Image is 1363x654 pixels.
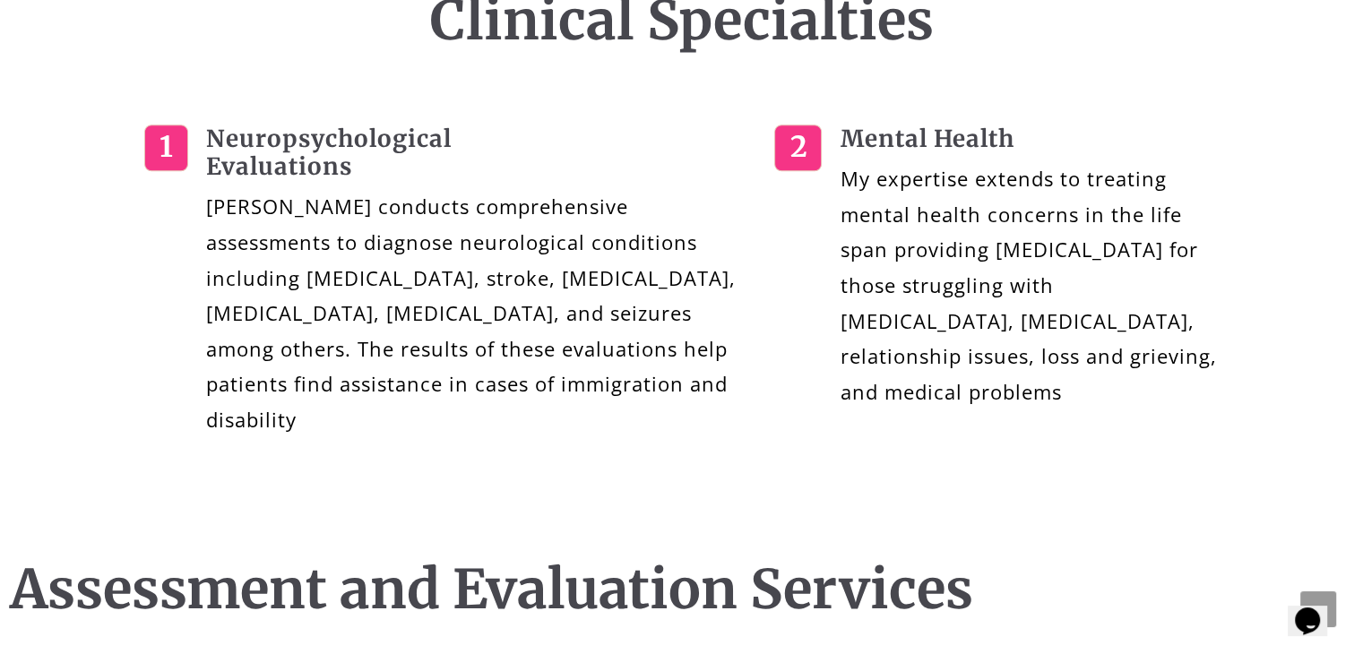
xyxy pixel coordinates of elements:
h1: Mental Health [840,125,1219,152]
p: My expertise extends to treating mental health concerns in the life span providing [MEDICAL_DATA]... [840,161,1219,409]
p: [PERSON_NAME] conducts comprehensive assessments to diagnose neurological conditions including [M... [206,189,757,437]
h1: 1 [144,125,188,171]
h1: 2 [774,125,822,171]
iframe: chat widget [1288,582,1345,636]
h1: Neuropsychological Evaluations [206,125,757,180]
h1: Assessment and Evaluation Services [10,557,1354,622]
